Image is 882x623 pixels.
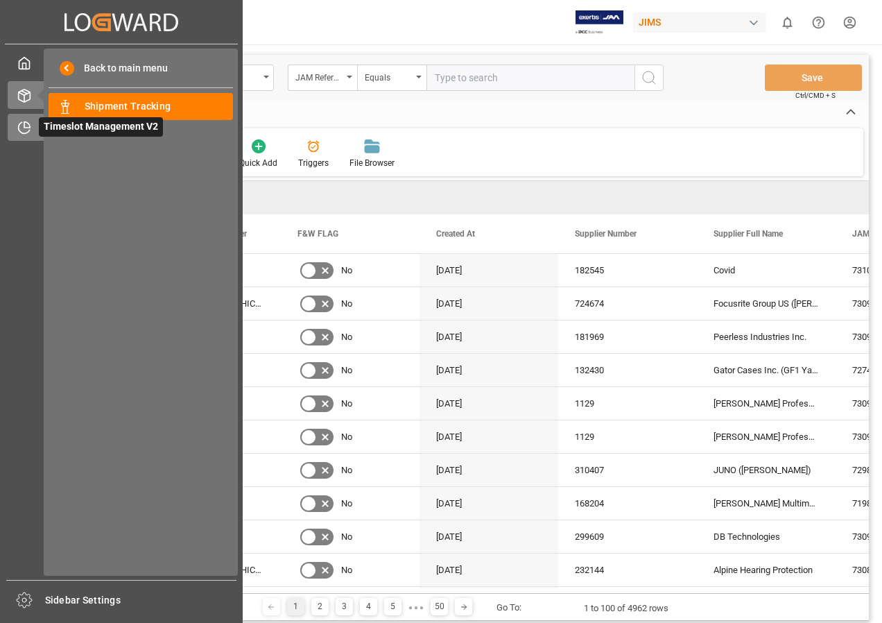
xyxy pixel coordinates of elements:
button: JIMS [633,9,772,35]
div: 724674 [558,287,697,320]
span: Timeslot Management V2 [39,117,163,137]
div: [DATE] [420,587,558,620]
button: open menu [357,65,426,91]
div: Gator Cases Inc. (GF1 Yantian) [697,354,836,386]
button: search button [634,65,664,91]
span: Created At [436,229,475,239]
div: 1 to 100 of 4962 rows [584,601,668,615]
div: Go To: [496,601,521,615]
button: Help Center [803,7,834,38]
div: Alpine Hearing Protection [697,554,836,586]
span: No [341,255,352,287]
button: Save [765,65,862,91]
a: Shipment Tracking [49,93,233,120]
div: [PERSON_NAME] Professional, Inc. [697,420,836,453]
div: [DATE] [420,554,558,586]
a: My Cockpit [8,49,235,76]
div: 182545 [558,254,697,287]
span: No [341,588,352,620]
div: [DATE] [420,387,558,420]
div: DB Technologies [697,520,836,553]
div: Peerless Industries Inc. [697,321,836,353]
div: [PERSON_NAME] Professional, Inc. [697,387,836,420]
div: [DATE] [420,520,558,553]
div: Quick Add [239,157,277,169]
div: 232144 [558,554,697,586]
span: No [341,521,352,553]
div: [DATE] [420,321,558,353]
div: 181969 [558,321,697,353]
span: No [341,288,352,320]
span: No [341,421,352,453]
img: Exertis%20JAM%20-%20Email%20Logo.jpg_1722504956.jpg [576,10,623,35]
div: Covid [697,254,836,287]
div: JIMS [633,12,766,33]
span: No [341,554,352,586]
div: Focusrite Group US ([PERSON_NAME] Audio) GBP [697,287,836,320]
button: open menu [288,65,357,91]
div: 3 [336,598,353,615]
span: Back to main menu [74,61,168,76]
div: 132430 [558,354,697,386]
span: No [341,488,352,520]
div: 1 [287,598,304,615]
div: [PERSON_NAME] Multimedia [697,487,836,520]
div: Triggers [298,157,329,169]
div: [DATE] [420,454,558,486]
div: High Hope Zhongding Corp (Tianjin USD) [697,587,836,620]
span: F&W FLAG [297,229,338,239]
span: Shipment Tracking [85,99,234,114]
a: Timeslot Management V2Timeslot Management V2 [8,114,235,141]
div: JUNO ([PERSON_NAME]) [697,454,836,486]
div: 5 [384,598,401,615]
div: 575461 [558,587,697,620]
div: 1129 [558,387,697,420]
div: 4 [360,598,377,615]
span: No [341,388,352,420]
div: 2 [311,598,329,615]
span: Sidebar Settings [45,593,237,608]
div: 168204 [558,487,697,520]
div: File Browser [349,157,395,169]
button: show 0 new notifications [772,7,803,38]
div: 299609 [558,520,697,553]
div: [DATE] [420,420,558,453]
span: Ctrl/CMD + S [795,90,836,101]
div: [DATE] [420,254,558,287]
span: No [341,321,352,353]
span: No [341,355,352,386]
div: 1129 [558,420,697,453]
div: 50 [431,598,448,615]
div: [DATE] [420,287,558,320]
div: JAM Reference Number [295,68,343,84]
span: Supplier Full Name [714,229,783,239]
div: [DATE] [420,354,558,386]
input: Type to search [426,65,634,91]
div: Equals [365,68,412,84]
div: [DATE] [420,487,558,520]
div: 310407 [558,454,697,486]
span: Supplier Number [575,229,637,239]
div: ● ● ● [408,602,424,613]
span: No [341,454,352,486]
